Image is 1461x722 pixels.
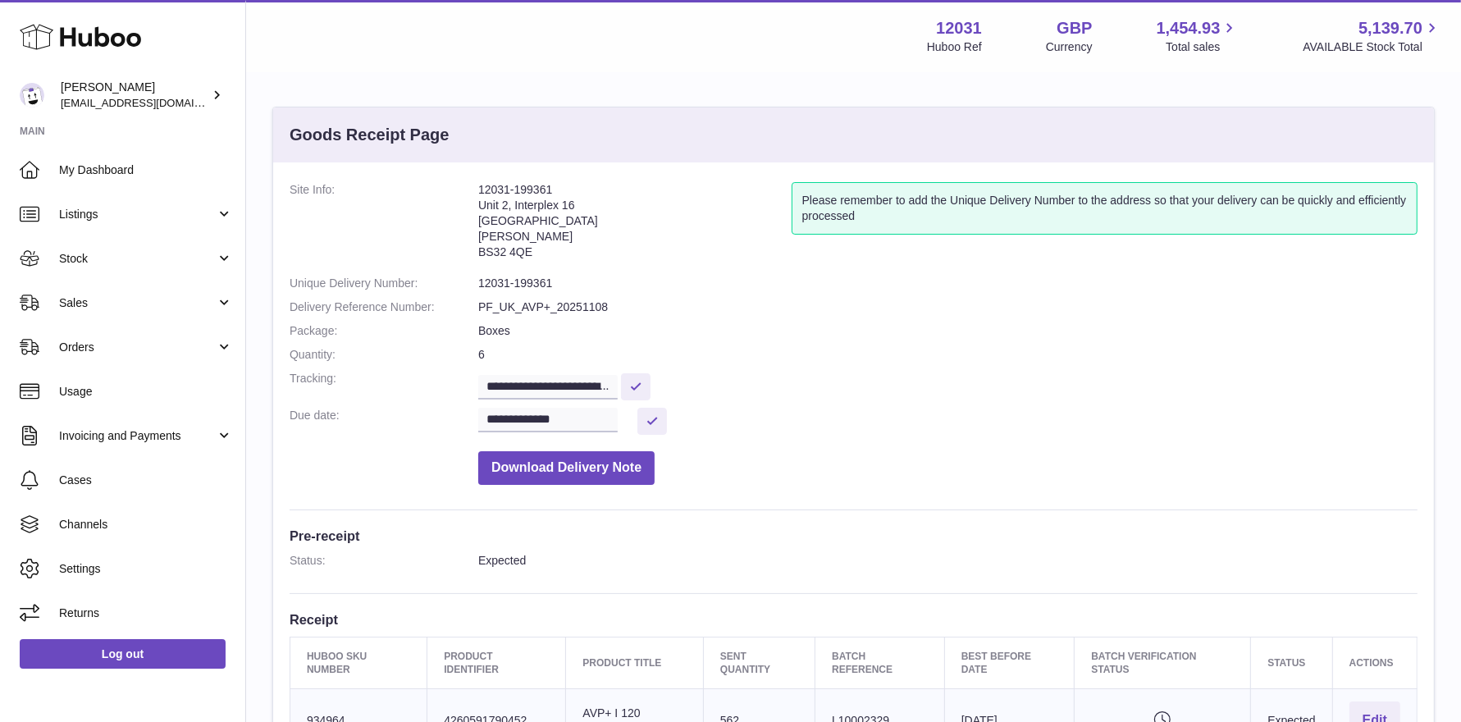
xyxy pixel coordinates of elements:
th: Actions [1332,637,1417,688]
th: Product Identifier [427,637,566,688]
span: Invoicing and Payments [59,428,216,444]
span: Total sales [1166,39,1239,55]
dt: Unique Delivery Number: [290,276,478,291]
dt: Package: [290,323,478,339]
span: Cases [59,473,233,488]
span: Channels [59,517,233,532]
dt: Delivery Reference Number: [290,299,478,315]
dt: Due date: [290,408,478,435]
span: Usage [59,384,233,400]
h3: Receipt [290,610,1418,628]
dt: Tracking: [290,371,478,400]
span: Settings [59,561,233,577]
span: Returns [59,605,233,621]
button: Download Delivery Note [478,451,655,485]
div: Please remember to add the Unique Delivery Number to the address so that your delivery can be qui... [792,182,1418,235]
th: Batch Verification Status [1075,637,1251,688]
span: Listings [59,207,216,222]
a: Log out [20,639,226,669]
a: 5,139.70 AVAILABLE Stock Total [1303,17,1441,55]
span: Stock [59,251,216,267]
th: Product title [566,637,703,688]
strong: GBP [1057,17,1092,39]
dd: Boxes [478,323,1418,339]
th: Huboo SKU Number [290,637,427,688]
dd: 12031-199361 [478,276,1418,291]
dt: Site Info: [290,182,478,267]
dd: Expected [478,553,1418,569]
address: 12031-199361 Unit 2, Interplex 16 [GEOGRAPHIC_DATA] [PERSON_NAME] BS32 4QE [478,182,792,267]
th: Status [1251,637,1332,688]
a: 1,454.93 Total sales [1157,17,1240,55]
div: [PERSON_NAME] [61,80,208,111]
span: Orders [59,340,216,355]
dt: Quantity: [290,347,478,363]
dt: Status: [290,553,478,569]
h3: Goods Receipt Page [290,124,450,146]
span: Sales [59,295,216,311]
h3: Pre-receipt [290,527,1418,545]
span: AVAILABLE Stock Total [1303,39,1441,55]
dd: PF_UK_AVP+_20251108 [478,299,1418,315]
th: Best Before Date [944,637,1075,688]
div: Currency [1046,39,1093,55]
span: [EMAIL_ADDRESS][DOMAIN_NAME] [61,96,241,109]
img: admin@makewellforyou.com [20,83,44,107]
span: My Dashboard [59,162,233,178]
dd: 6 [478,347,1418,363]
strong: 12031 [936,17,982,39]
th: Batch Reference [815,637,945,688]
span: 1,454.93 [1157,17,1221,39]
span: 5,139.70 [1358,17,1422,39]
th: Sent Quantity [703,637,815,688]
div: Huboo Ref [927,39,982,55]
